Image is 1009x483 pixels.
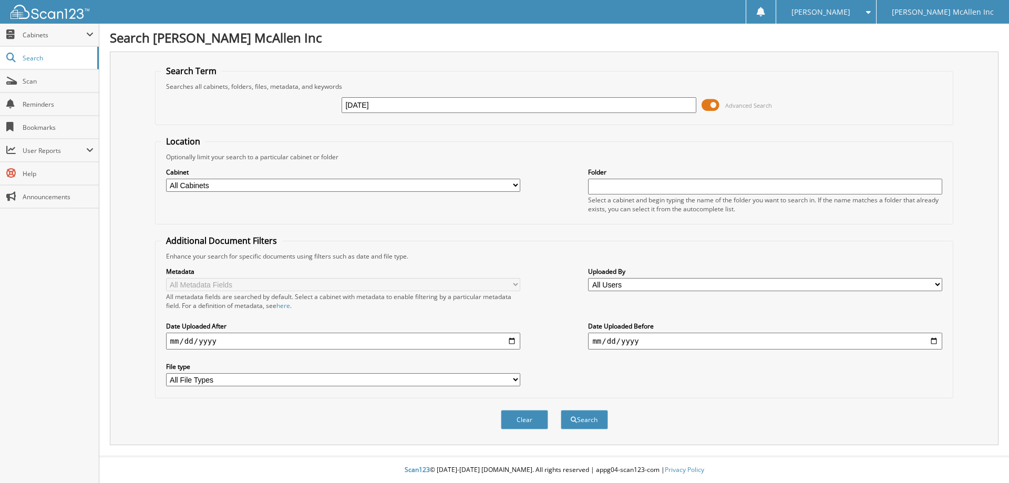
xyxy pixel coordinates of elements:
span: Advanced Search [725,101,772,109]
span: Help [23,169,94,178]
iframe: Chat Widget [956,433,1009,483]
button: Search [561,410,608,429]
div: Select a cabinet and begin typing the name of the folder you want to search in. If the name match... [588,196,942,213]
legend: Additional Document Filters [161,235,282,246]
a: Privacy Policy [665,465,704,474]
label: Date Uploaded After [166,322,520,331]
span: Reminders [23,100,94,109]
a: here [276,301,290,310]
legend: Location [161,136,205,147]
div: © [DATE]-[DATE] [DOMAIN_NAME]. All rights reserved | appg04-scan123-com | [99,457,1009,483]
label: Uploaded By [588,267,942,276]
span: Cabinets [23,30,86,39]
label: Date Uploaded Before [588,322,942,331]
span: [PERSON_NAME] McAllen Inc [892,9,994,15]
div: All metadata fields are searched by default. Select a cabinet with metadata to enable filtering b... [166,292,520,310]
h1: Search [PERSON_NAME] McAllen Inc [110,29,998,46]
legend: Search Term [161,65,222,77]
span: [PERSON_NAME] [791,9,850,15]
label: Folder [588,168,942,177]
label: File type [166,362,520,371]
input: end [588,333,942,350]
button: Clear [501,410,548,429]
span: Bookmarks [23,123,94,132]
label: Metadata [166,267,520,276]
div: Optionally limit your search to a particular cabinet or folder [161,152,948,161]
span: Search [23,54,92,63]
span: User Reports [23,146,86,155]
div: Enhance your search for specific documents using filters such as date and file type. [161,252,948,261]
div: Searches all cabinets, folders, files, metadata, and keywords [161,82,948,91]
img: scan123-logo-white.svg [11,5,89,19]
span: Announcements [23,192,94,201]
span: Scan123 [405,465,430,474]
label: Cabinet [166,168,520,177]
input: start [166,333,520,350]
span: Scan [23,77,94,86]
